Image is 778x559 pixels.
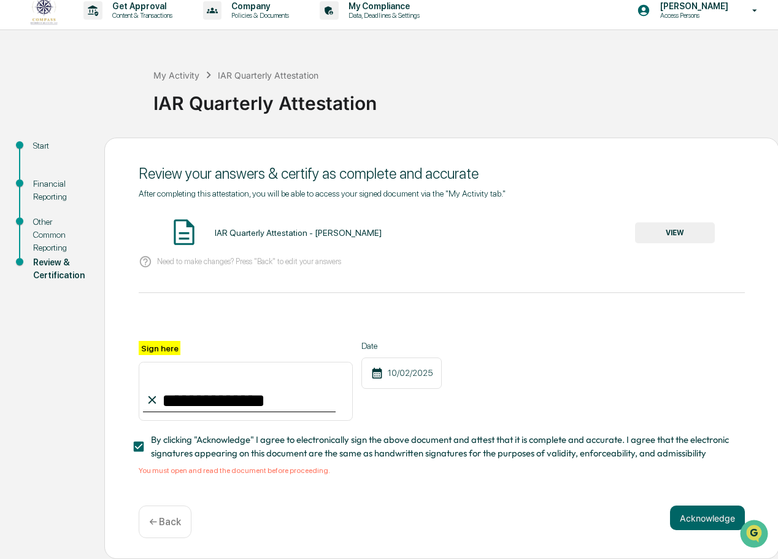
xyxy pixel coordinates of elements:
[42,94,201,106] div: Start new chat
[101,155,152,167] span: Attestations
[33,139,85,152] div: Start
[84,150,157,172] a: 🗄️Attestations
[33,216,85,254] div: Other Common Reporting
[650,1,734,11] p: [PERSON_NAME]
[102,11,179,20] p: Content & Transactions
[12,26,223,45] p: How can we help?
[361,358,442,389] div: 10/02/2025
[122,208,148,217] span: Pylon
[209,98,223,112] button: Start new chat
[33,256,85,282] div: Review & Certification
[339,11,426,20] p: Data, Deadlines & Settings
[12,156,22,166] div: 🖐️
[221,1,295,11] p: Company
[89,156,99,166] div: 🗄️
[739,518,772,552] iframe: Open customer support
[42,106,155,116] div: We're available if you need us!
[635,222,715,243] button: VIEW
[215,228,382,238] div: IAR Quarterly Attestation - [PERSON_NAME]
[25,178,77,190] span: Data Lookup
[139,189,506,198] span: After completing this attestation, you will be able to access your signed document via the "My Ac...
[221,11,295,20] p: Policies & Documents
[339,1,426,11] p: My Compliance
[650,11,734,20] p: Access Persons
[12,179,22,189] div: 🔎
[139,466,745,475] div: You must open and read the document before proceeding.
[153,82,772,114] div: IAR Quarterly Attestation
[670,506,745,530] button: Acknowledge
[102,1,179,11] p: Get Approval
[153,70,199,80] div: My Activity
[12,94,34,116] img: 1746055101610-c473b297-6a78-478c-a979-82029cc54cd1
[157,257,341,266] p: Need to make changes? Press "Back" to edit your answers
[169,217,199,248] img: Document Icon
[25,155,79,167] span: Preclearance
[139,165,745,182] div: Review your answers & certify as complete and accurate
[7,173,82,195] a: 🔎Data Lookup
[33,178,85,203] div: Financial Reporting
[139,341,180,355] label: Sign here
[151,433,735,461] span: By clicking "Acknowledge" I agree to electronically sign the above document and attest that it is...
[149,516,181,528] p: ← Back
[218,70,318,80] div: IAR Quarterly Attestation
[361,341,442,351] label: Date
[7,150,84,172] a: 🖐️Preclearance
[87,208,148,217] a: Powered byPylon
